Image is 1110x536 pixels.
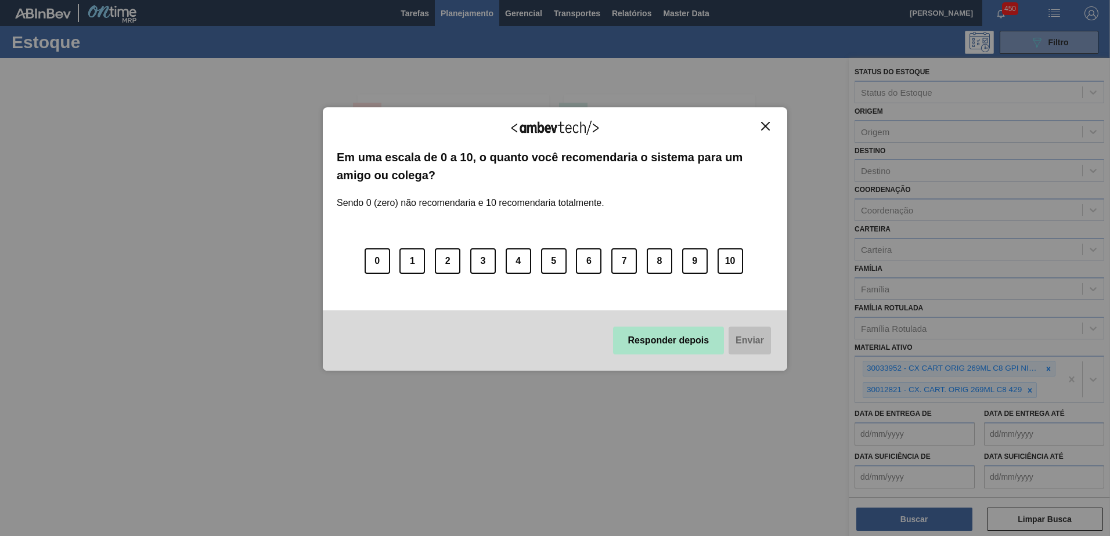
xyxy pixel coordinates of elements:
button: 7 [611,248,637,274]
button: 0 [365,248,390,274]
button: 4 [506,248,531,274]
label: Sendo 0 (zero) não recomendaria e 10 recomendaria totalmente. [337,184,604,208]
button: 10 [718,248,743,274]
button: 8 [647,248,672,274]
label: Em uma escala de 0 a 10, o quanto você recomendaria o sistema para um amigo ou colega? [337,149,773,184]
img: Close [761,122,770,131]
button: 9 [682,248,708,274]
button: 1 [399,248,425,274]
button: 6 [576,248,601,274]
button: 5 [541,248,567,274]
button: Close [758,121,773,131]
button: 3 [470,248,496,274]
button: Responder depois [613,327,725,354]
img: Logo Ambevtech [511,121,599,135]
button: 2 [435,248,460,274]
